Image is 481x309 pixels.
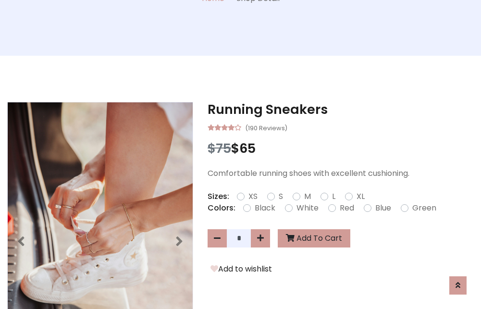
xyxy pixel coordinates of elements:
[357,191,365,202] label: XL
[375,202,391,214] label: Blue
[239,139,256,157] span: 65
[245,122,287,133] small: (190 Reviews)
[296,202,319,214] label: White
[208,141,474,156] h3: $
[208,102,474,117] h3: Running Sneakers
[340,202,354,214] label: Red
[279,191,283,202] label: S
[208,202,235,214] p: Colors:
[332,191,335,202] label: L
[412,202,436,214] label: Green
[255,202,275,214] label: Black
[248,191,258,202] label: XS
[208,168,474,179] p: Comfortable running shoes with excellent cushioning.
[208,191,229,202] p: Sizes:
[208,263,275,275] button: Add to wishlist
[304,191,311,202] label: M
[208,139,231,157] span: $75
[278,229,350,247] button: Add To Cart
